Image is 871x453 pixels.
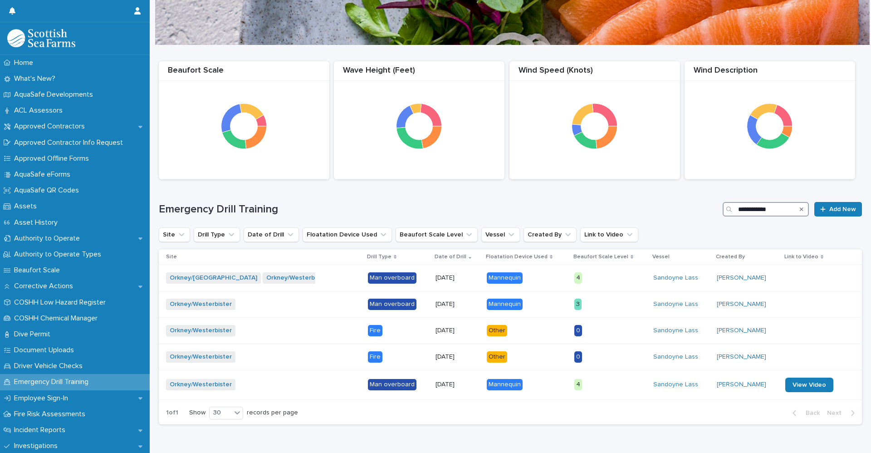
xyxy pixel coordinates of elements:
[574,299,582,310] div: 3
[486,252,548,262] p: Floatation Device Used
[573,252,628,262] p: Beaufort Scale Level
[368,325,382,336] div: Fire
[210,408,231,418] div: 30
[334,66,504,81] div: Wave Height (Feet)
[653,353,698,361] a: Sandoyne Lass
[159,203,719,216] h1: Emergency Drill Training
[166,252,177,262] p: Site
[685,66,855,81] div: Wind Description
[368,379,416,390] div: Man overboard
[159,291,862,318] tr: Orkney/Westerbister Man overboard[DATE]Mannequin3Sandoyne Lass [PERSON_NAME]
[189,409,206,417] p: Show
[10,314,105,323] p: COSHH Chemical Manager
[717,274,766,282] a: [PERSON_NAME]
[10,426,73,434] p: Incident Reports
[159,265,862,291] tr: Orkney/[GEOGRAPHIC_DATA] Orkney/Westerbister Man overboard[DATE]Mannequin4Sandoyne Lass [PERSON_N...
[800,410,820,416] span: Back
[509,66,680,81] div: Wind Speed (Knots)
[170,300,232,308] a: Orkney/Westerbister
[717,300,766,308] a: [PERSON_NAME]
[785,409,823,417] button: Back
[652,252,670,262] p: Vessel
[653,327,698,335] a: Sandoyne Lass
[435,300,480,308] p: [DATE]
[159,344,862,370] tr: Orkney/Westerbister Fire[DATE]Other0Sandoyne Lass [PERSON_NAME]
[10,362,90,370] p: Driver Vehicle Checks
[574,351,582,363] div: 0
[10,250,108,259] p: Authority to Operate Types
[814,202,862,217] a: Add New
[653,300,698,308] a: Sandoyne Lass
[10,106,70,115] p: ACL Assessors
[10,154,96,163] p: Approved Offline Forms
[10,266,67,275] p: Beaufort Scale
[785,378,833,392] a: View Video
[368,351,382,363] div: Fire
[10,378,96,386] p: Emergency Drill Training
[580,227,638,242] button: Link to Video
[170,327,232,335] a: Orkney/Westerbister
[716,252,745,262] p: Created By
[487,299,523,310] div: Mannequin
[159,402,186,424] p: 1 of 1
[10,122,92,131] p: Approved Contractors
[574,272,582,284] div: 4
[170,353,232,361] a: Orkney/Westerbister
[435,353,480,361] p: [DATE]
[823,409,862,417] button: Next
[653,381,698,389] a: Sandoyne Lass
[717,353,766,361] a: [PERSON_NAME]
[784,252,818,262] p: Link to Video
[244,227,299,242] button: Date of Drill
[10,234,87,243] p: Authority to Operate
[481,227,520,242] button: Vessel
[247,409,298,417] p: records per page
[368,272,416,284] div: Man overboard
[574,325,582,336] div: 0
[10,330,58,339] p: Dive Permit
[10,186,86,195] p: AquaSafe QR Codes
[487,272,523,284] div: Mannequin
[368,299,416,310] div: Man overboard
[487,379,523,390] div: Mannequin
[435,274,480,282] p: [DATE]
[10,59,40,67] p: Home
[159,370,862,399] tr: Orkney/Westerbister Man overboard[DATE]Mannequin4Sandoyne Lass [PERSON_NAME] View Video
[827,410,847,416] span: Next
[367,252,391,262] p: Drill Type
[303,227,392,242] button: Floatation Device Used
[159,66,329,81] div: Beaufort Scale
[10,74,63,83] p: What's New?
[653,274,698,282] a: Sandoyne Lass
[266,274,328,282] a: Orkney/Westerbister
[793,382,826,388] span: View Video
[159,227,190,242] button: Site
[717,381,766,389] a: [PERSON_NAME]
[717,327,766,335] a: [PERSON_NAME]
[435,381,480,389] p: [DATE]
[487,325,507,336] div: Other
[829,206,856,212] span: Add New
[159,317,862,344] tr: Orkney/Westerbister Fire[DATE]Other0Sandoyne Lass [PERSON_NAME]
[574,379,582,390] div: 4
[10,218,65,227] p: Asset History
[10,298,113,307] p: COSHH Low Hazard Register
[435,252,466,262] p: Date of Drill
[10,138,130,147] p: Approved Contractor Info Request
[435,327,480,335] p: [DATE]
[10,346,81,355] p: Document Uploads
[10,170,78,179] p: AquaSafe eForms
[10,90,100,99] p: AquaSafe Developments
[7,29,75,47] img: bPIBxiqnSb2ggTQWdOVV
[170,381,232,389] a: Orkney/Westerbister
[396,227,478,242] button: Beaufort Scale Level
[524,227,577,242] button: Created By
[10,442,65,450] p: Investigations
[10,202,44,211] p: Assets
[10,394,75,403] p: Employee Sign-In
[10,410,93,419] p: Fire Risk Assessments
[723,202,809,217] input: Search
[170,274,257,282] a: Orkney/[GEOGRAPHIC_DATA]
[194,227,240,242] button: Drill Type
